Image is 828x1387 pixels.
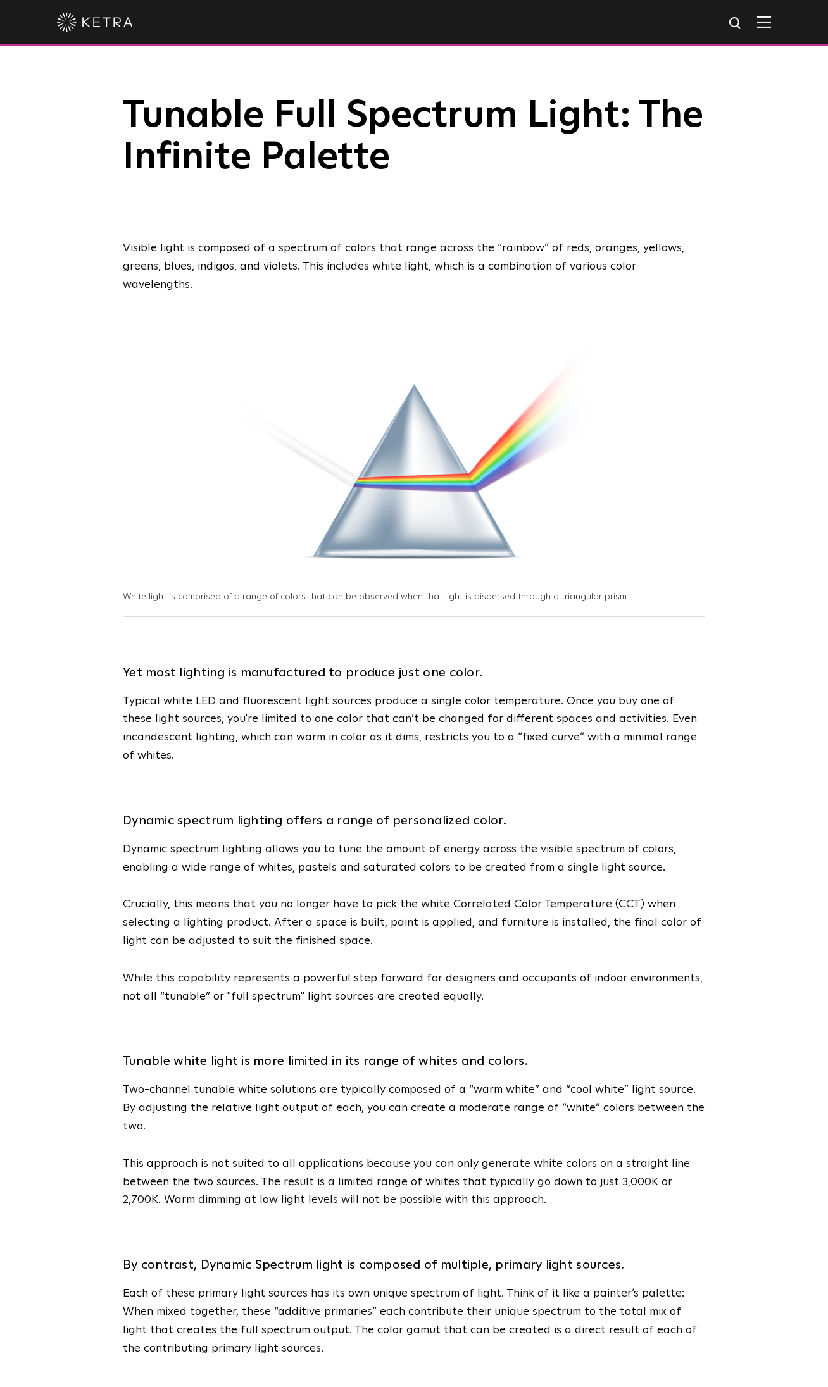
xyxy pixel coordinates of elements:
p: Two-channel tunable white solutions are typically composed of a “warm white” and “cool white” lig... [123,1081,705,1135]
p: White light is comprised of a range of colors that can be observed when that light is dispersed t... [123,591,636,604]
img: ketra-logo-2019-white [57,13,133,32]
img: search icon [728,16,744,32]
h3: Yet most lighting is manufactured to produce just one color. [123,661,705,684]
h3: By contrast, Dynamic Spectrum light is composed of multiple, primary light sources. [123,1253,705,1276]
h3: Tunable white light is more limited in its range of whites and colors. [123,1050,705,1073]
p: While this capability represents a powerful step forward for designers and occupants of indoor en... [123,969,705,1006]
img: Hamburger%20Nav.svg [757,16,771,28]
p: Each of these primary light sources has its own unique spectrum of light. Think of it like a pain... [123,1284,705,1357]
p: Visible light is composed of a spectrum of colors that range across the “rainbow” of reds, orange... [123,239,705,294]
h1: Tunable Full Spectrum Light: The Infinite Palette [123,95,705,201]
p: Dynamic spectrum lighting allows you to tune the amount of energy across the visible spectrum of ... [123,840,705,877]
h3: Dynamic spectrum lighting offers a range of personalized color. [123,809,705,832]
p: Crucially, this means that you no longer have to pick the white Correlated Color Temperature (CCT... [123,895,705,950]
p: Typical white LED and fluorescent light sources produce a single color temperature. Once you buy ... [123,692,705,765]
p: This approach is not suited to all applications because you can only generate white colors on a s... [123,1155,705,1209]
img: White light on a prism, producing a range of colors [123,319,705,578]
